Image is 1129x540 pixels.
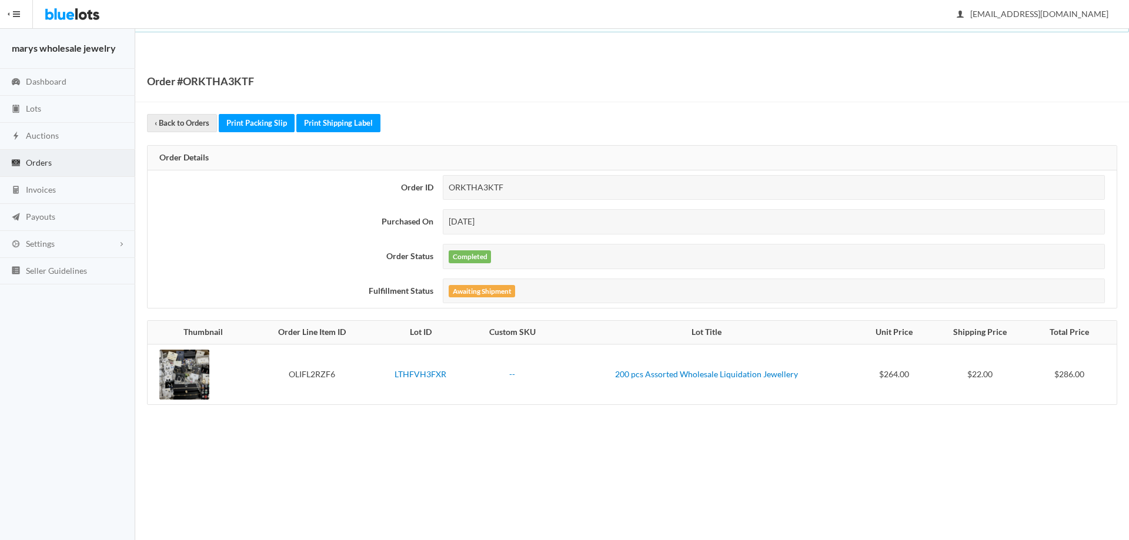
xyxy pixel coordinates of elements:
[1029,344,1117,404] td: $286.00
[26,130,59,140] span: Auctions
[373,321,469,344] th: Lot ID
[148,170,438,205] th: Order ID
[443,209,1105,234] div: [DATE]
[10,104,22,115] ion-icon: clipboard
[954,9,966,21] ion-icon: person
[26,157,52,167] span: Orders
[148,146,1117,170] div: Order Details
[147,72,254,90] h1: Order #ORKTHA3KTF
[449,285,515,298] label: Awaiting Shipment
[857,321,930,344] th: Unit Price
[26,103,41,113] span: Lots
[10,158,22,169] ion-icon: cash
[26,185,56,194] span: Invoices
[26,239,55,249] span: Settings
[1029,321,1117,344] th: Total Price
[26,76,66,86] span: Dashboard
[148,239,438,274] th: Order Status
[449,250,491,263] label: Completed
[148,321,252,344] th: Thumbnail
[857,344,930,404] td: $264.00
[10,239,22,250] ion-icon: cog
[615,369,798,379] a: 200 pcs Assorted Wholesale Liquidation Jewellery
[395,369,446,379] a: LTHFVH3FXR
[930,321,1029,344] th: Shipping Price
[469,321,556,344] th: Custom SKU
[509,369,515,379] a: --
[10,266,22,277] ion-icon: list box
[252,321,372,344] th: Order Line Item ID
[556,321,858,344] th: Lot Title
[10,212,22,223] ion-icon: paper plane
[12,42,116,53] strong: marys wholesale jewelry
[219,114,295,132] a: Print Packing Slip
[252,344,372,404] td: OLIFL2RZF6
[26,266,87,276] span: Seller Guidelines
[296,114,380,132] a: Print Shipping Label
[443,175,1105,200] div: ORKTHA3KTF
[10,131,22,142] ion-icon: flash
[930,344,1029,404] td: $22.00
[148,204,438,239] th: Purchased On
[26,212,55,222] span: Payouts
[957,9,1108,19] span: [EMAIL_ADDRESS][DOMAIN_NAME]
[10,77,22,88] ion-icon: speedometer
[148,274,438,308] th: Fulfillment Status
[10,185,22,196] ion-icon: calculator
[147,114,217,132] a: ‹ Back to Orders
